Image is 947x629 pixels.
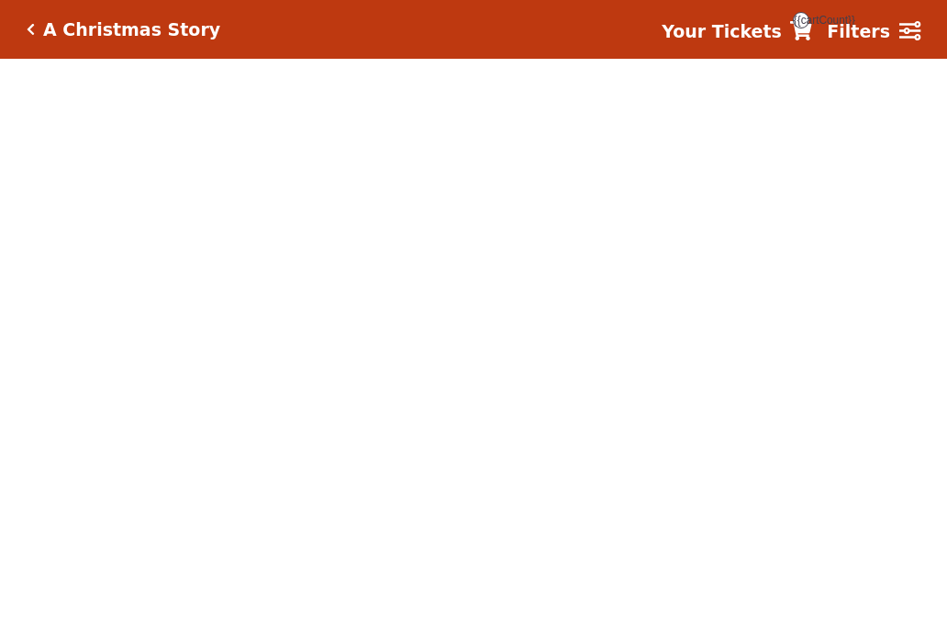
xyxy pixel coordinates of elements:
strong: Filters [827,21,890,41]
strong: Your Tickets [662,21,782,41]
a: Click here to go back to filters [27,23,35,36]
h5: A Christmas Story [43,19,220,40]
a: Your Tickets {{cartCount}} [662,18,812,45]
a: Filters [827,18,920,45]
span: {{cartCount}} [793,12,809,28]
